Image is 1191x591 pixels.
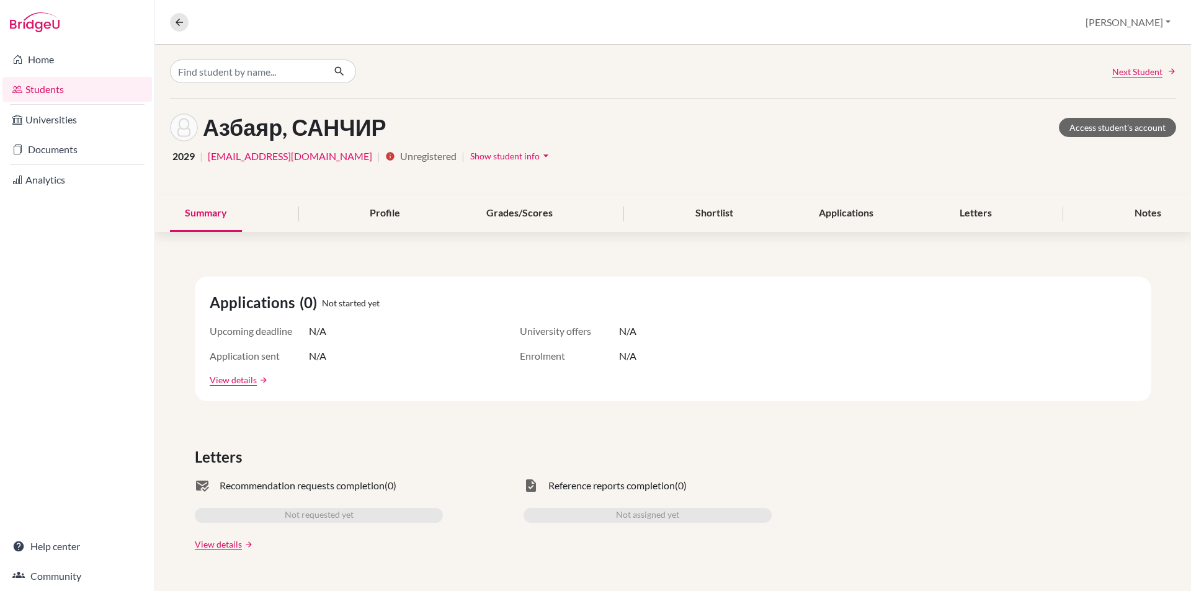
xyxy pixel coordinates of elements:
[208,149,372,164] a: [EMAIL_ADDRESS][DOMAIN_NAME]
[285,508,354,523] span: Not requested yet
[210,373,257,386] a: View details
[257,376,268,384] a: arrow_forward
[220,478,385,493] span: Recommendation requests completion
[1112,65,1162,78] span: Next Student
[680,195,748,232] div: Shortlist
[675,478,687,493] span: (0)
[524,478,538,493] span: task
[1120,195,1176,232] div: Notes
[400,149,457,164] span: Unregistered
[619,349,636,363] span: N/A
[471,195,568,232] div: Grades/Scores
[619,324,636,339] span: N/A
[300,291,322,314] span: (0)
[2,77,152,102] a: Students
[355,195,415,232] div: Profile
[520,349,619,363] span: Enrolment
[172,149,195,164] span: 2029
[2,564,152,589] a: Community
[1080,11,1176,34] button: [PERSON_NAME]
[2,47,152,72] a: Home
[170,60,324,83] input: Find student by name...
[2,167,152,192] a: Analytics
[804,195,888,232] div: Applications
[170,195,242,232] div: Summary
[242,540,253,549] a: arrow_forward
[200,149,203,164] span: |
[2,107,152,132] a: Universities
[470,146,553,166] button: Show student infoarrow_drop_down
[548,478,675,493] span: Reference reports completion
[210,349,309,363] span: Application sent
[2,137,152,162] a: Documents
[385,151,395,161] i: info
[210,291,300,314] span: Applications
[170,113,198,141] img: САНЧИР Азбаяр's avatar
[1059,118,1176,137] a: Access student's account
[195,538,242,551] a: View details
[385,478,396,493] span: (0)
[203,114,386,141] h1: Азбаяр, САНЧИР
[195,478,210,493] span: mark_email_read
[520,324,619,339] span: University offers
[1112,65,1176,78] a: Next Student
[2,534,152,559] a: Help center
[309,349,326,363] span: N/A
[210,324,309,339] span: Upcoming deadline
[195,446,247,468] span: Letters
[470,151,540,161] span: Show student info
[10,12,60,32] img: Bridge-U
[945,195,1007,232] div: Letters
[540,149,552,162] i: arrow_drop_down
[616,508,679,523] span: Not assigned yet
[322,296,380,309] span: Not started yet
[462,149,465,164] span: |
[309,324,326,339] span: N/A
[377,149,380,164] span: |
